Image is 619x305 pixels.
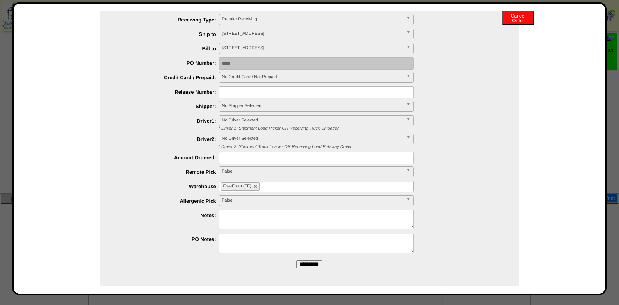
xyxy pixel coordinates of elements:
span: [STREET_ADDRESS] [222,43,403,53]
label: Remote Pick [115,169,219,175]
label: Driver1: [115,118,219,124]
label: PO Notes: [115,236,219,242]
label: Credit Card / Prepaid: [115,75,219,80]
span: False [222,196,403,205]
label: Ship to [115,31,219,37]
label: Warehouse [115,184,219,189]
span: No Credit Card / Not Prepaid [222,72,403,82]
span: FreeFrom (FF) [223,184,251,189]
div: * Driver 1: Shipment Load Picker OR Receiving Truck Unloader [213,126,519,131]
label: Driver2: [115,136,219,142]
label: Amount Ordered: [115,155,219,161]
label: Shipper: [115,103,219,109]
button: CancelOrder [502,11,534,25]
div: * Driver 2: Shipment Truck Loader OR Receiving Load Putaway Driver [213,144,519,149]
label: PO Number: [115,60,219,66]
label: Release Number: [115,89,219,95]
span: No Driver Selected [222,134,403,143]
span: No Driver Selected [222,116,403,125]
label: Allergenic Pick [115,198,219,204]
span: No Shipper Selected [222,101,403,111]
span: Regular Receiving [222,14,403,24]
label: Bill to [115,46,219,52]
span: [STREET_ADDRESS] [222,29,403,38]
span: False [222,167,403,176]
label: Notes: [115,212,219,218]
label: Receiving Type: [115,17,219,23]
